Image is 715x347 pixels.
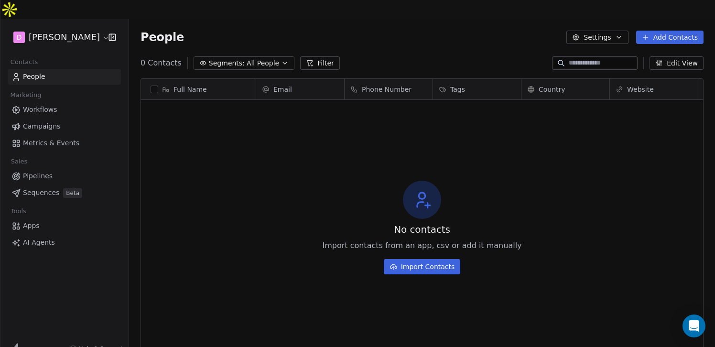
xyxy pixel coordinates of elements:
[11,29,102,45] button: D[PERSON_NAME]
[23,121,60,131] span: Campaigns
[17,33,22,42] span: D
[450,85,465,94] span: Tags
[23,188,59,198] span: Sequences
[23,138,79,148] span: Metrics & Events
[636,31,704,44] button: Add Contacts
[6,55,42,69] span: Contacts
[8,235,121,250] a: AI Agents
[8,69,121,85] a: People
[610,79,698,99] div: Website
[23,238,55,248] span: AI Agents
[345,79,433,99] div: Phone Number
[23,171,53,181] span: Pipelines
[29,31,100,43] span: [PERSON_NAME]
[566,31,628,44] button: Settings
[6,88,45,102] span: Marketing
[273,85,292,94] span: Email
[650,56,704,70] button: Edit View
[362,85,412,94] span: Phone Number
[8,102,121,118] a: Workflows
[7,154,32,169] span: Sales
[384,259,461,274] button: Import Contacts
[8,218,121,234] a: Apps
[8,168,121,184] a: Pipelines
[300,56,340,70] button: Filter
[8,135,121,151] a: Metrics & Events
[23,72,45,82] span: People
[433,79,521,99] div: Tags
[141,57,182,69] span: 0 Contacts
[7,204,30,218] span: Tools
[247,58,279,68] span: All People
[8,119,121,134] a: Campaigns
[394,223,450,236] span: No contacts
[521,79,609,99] div: Country
[141,79,256,99] div: Full Name
[627,85,654,94] span: Website
[141,30,184,44] span: People
[63,188,82,198] span: Beta
[322,240,521,251] span: Import contacts from an app, csv or add it manually
[209,58,245,68] span: Segments:
[539,85,565,94] span: Country
[256,79,344,99] div: Email
[173,85,207,94] span: Full Name
[23,221,40,231] span: Apps
[8,185,121,201] a: SequencesBeta
[23,105,57,115] span: Workflows
[384,255,461,274] a: Import Contacts
[682,314,705,337] div: Open Intercom Messenger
